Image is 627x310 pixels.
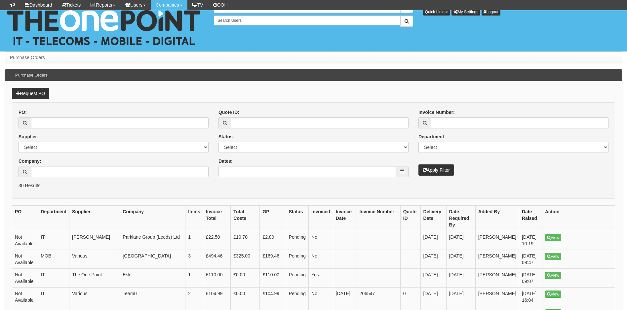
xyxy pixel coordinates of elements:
td: £0.00 [231,288,260,306]
td: [DATE] 10:19 [519,231,542,250]
td: [DATE] [420,288,446,306]
td: IT [38,231,69,250]
a: View [545,291,561,298]
td: £169.46 [260,250,286,269]
td: The One Point [69,269,120,288]
td: Not Available [12,288,38,306]
td: No [309,288,333,306]
td: [PERSON_NAME] [475,288,519,306]
label: Supplier: [19,133,39,140]
a: Logout [482,8,500,16]
td: Not Available [12,269,38,288]
td: Not Available [12,231,38,250]
a: Request PO [12,88,49,99]
td: 1 [185,269,203,288]
th: Added By [475,206,519,231]
label: Department [418,133,444,140]
td: Various [69,288,120,306]
td: £19.70 [231,231,260,250]
td: MOB [38,250,69,269]
th: Delivery Date [420,206,446,231]
td: [PERSON_NAME] [69,231,120,250]
td: [DATE] [446,269,475,288]
label: Quote ID: [218,109,239,116]
td: £110.00 [260,269,286,288]
th: Total Costs [231,206,260,231]
td: Pending [286,269,308,288]
td: [DATE] 16:04 [519,288,542,306]
td: Pending [286,288,308,306]
td: Not Available [12,250,38,269]
button: Quick Links [423,8,450,16]
td: £110.00 [203,269,231,288]
td: No [309,231,333,250]
label: Company: [19,158,41,164]
th: Status [286,206,308,231]
td: [DATE] [446,288,475,306]
td: [DATE] [446,250,475,269]
td: 2 [185,288,203,306]
th: Date Raised [519,206,542,231]
td: IT [38,288,69,306]
label: PO: [19,109,27,116]
td: [GEOGRAPHIC_DATA] [120,250,185,269]
a: View [545,272,561,279]
th: Items [185,206,203,231]
a: View [545,253,561,260]
td: [PERSON_NAME] [475,269,519,288]
td: [DATE] 09:47 [519,250,542,269]
td: Eski [120,269,185,288]
td: £104.99 [203,288,231,306]
td: 206547 [357,288,400,306]
td: £494.46 [203,250,231,269]
th: Invoice Total [203,206,231,231]
td: Yes [309,269,333,288]
td: [DATE] [333,288,357,306]
th: GP [260,206,286,231]
td: £104.99 [260,288,286,306]
td: [DATE] [420,250,446,269]
td: [PERSON_NAME] [475,250,519,269]
td: Pending [286,250,308,269]
th: Supplier [69,206,120,231]
td: £325.00 [231,250,260,269]
a: My Settings [451,8,481,16]
label: Status: [218,133,234,140]
td: IT [38,269,69,288]
h3: Purchase Orders [12,70,51,81]
th: Company [120,206,185,231]
label: Invoice Number: [418,109,455,116]
th: Action [542,206,615,231]
th: Quote ID [400,206,420,231]
td: TeamIT [120,288,185,306]
td: £22.50 [203,231,231,250]
th: Department [38,206,69,231]
th: Invoice Date [333,206,357,231]
button: Apply Filter [418,164,454,176]
p: 30 Results [19,182,608,189]
th: Date Required By [446,206,475,231]
td: [DATE] [446,231,475,250]
td: 0 [400,288,420,306]
td: [DATE] [420,231,446,250]
td: [DATE] 09:07 [519,269,542,288]
td: 3 [185,250,203,269]
td: No [309,250,333,269]
input: Search Users [214,16,400,25]
td: Various [69,250,120,269]
td: [DATE] [420,269,446,288]
td: Pending [286,231,308,250]
td: [PERSON_NAME] [475,231,519,250]
th: Invoiced [309,206,333,231]
li: Purchase Orders [10,54,45,61]
label: Dates: [218,158,233,164]
a: View [545,234,561,241]
td: £2.80 [260,231,286,250]
th: PO [12,206,38,231]
td: £0.00 [231,269,260,288]
td: 1 [185,231,203,250]
th: Invoice Number [357,206,400,231]
td: Parklane Group (Leeds) Ltd [120,231,185,250]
